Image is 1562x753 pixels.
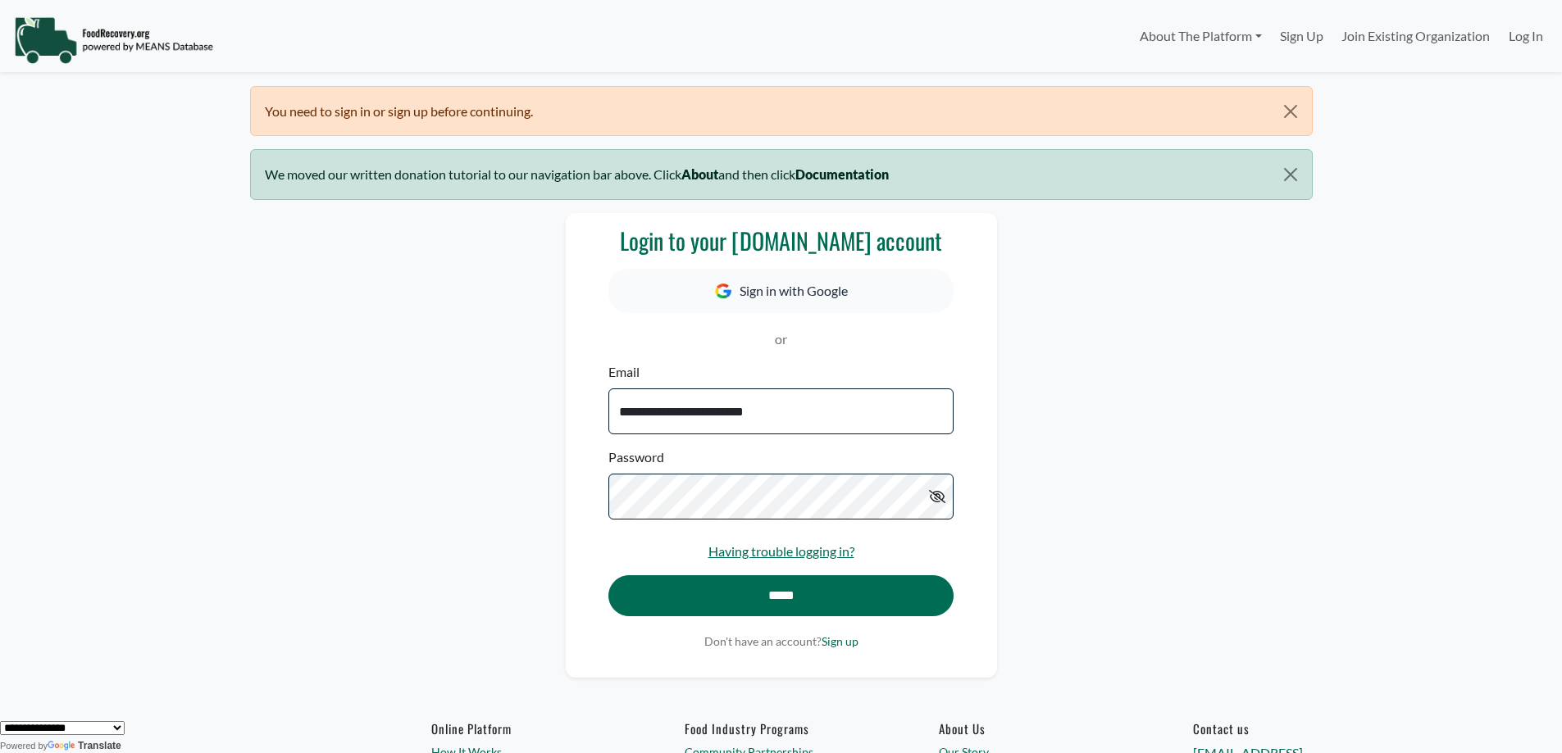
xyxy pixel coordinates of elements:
[1332,20,1499,52] a: Join Existing Organization
[608,633,953,650] p: Don't have an account?
[608,447,664,467] label: Password
[48,740,121,751] a: Translate
[608,329,953,349] p: or
[681,166,718,182] b: About
[608,227,953,255] h3: Login to your [DOMAIN_NAME] account
[1271,20,1332,52] a: Sign Up
[822,634,858,648] a: Sign up
[1130,20,1270,52] a: About The Platform
[1500,20,1552,52] a: Log In
[608,362,640,382] label: Email
[48,741,78,752] img: Google Translate
[608,269,953,313] button: Sign in with Google
[708,543,854,559] a: Having trouble logging in?
[14,16,213,65] img: NavigationLogo_FoodRecovery-91c16205cd0af1ed486a0f1a7774a6544ea792ac00100771e7dd3ec7c0e58e41.png
[250,86,1313,136] div: You need to sign in or sign up before continuing.
[250,149,1313,199] div: We moved our written donation tutorial to our navigation bar above. Click and then click
[1269,150,1311,199] button: Close
[715,284,731,299] img: Google Icon
[795,166,889,182] b: Documentation
[1269,87,1311,136] button: Close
